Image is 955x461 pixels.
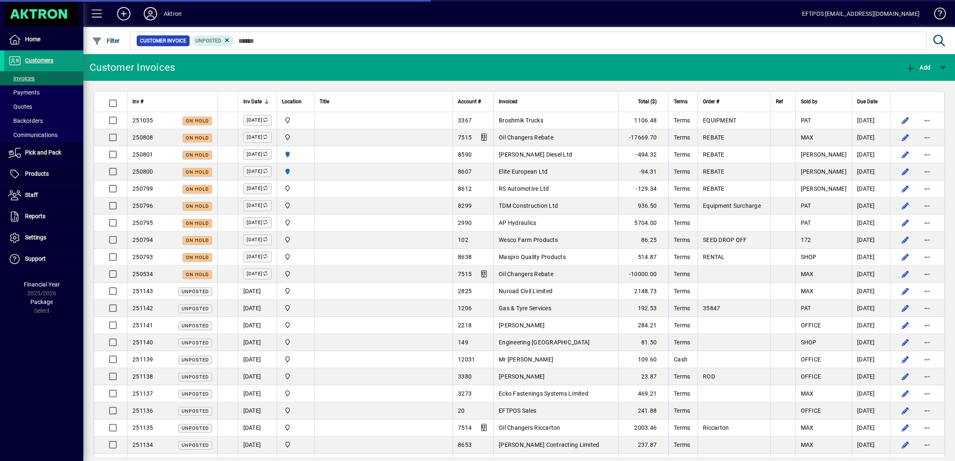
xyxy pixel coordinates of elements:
button: Edit [899,438,912,451]
span: Broshmik Trucks [499,117,543,124]
label: [DATE] [243,132,272,143]
button: Edit [899,336,912,349]
span: Ref [776,97,783,106]
label: [DATE] [243,183,272,194]
span: 3273 [458,390,472,397]
span: On hold [186,204,209,209]
span: Customer Invoice [140,37,186,45]
a: Quotes [4,100,83,114]
span: MAX [801,390,814,397]
span: 8607 [458,168,472,175]
span: Pick and Pack [25,149,61,156]
button: More options [920,387,934,400]
span: 12031 [458,356,475,363]
span: OFFICE [801,356,821,363]
span: 251136 [132,407,153,414]
label: [DATE] [243,166,272,177]
span: Payments [8,89,40,96]
td: [DATE] [852,334,890,351]
td: [DATE] [852,402,890,419]
span: Title [320,97,329,106]
span: 7515 [458,134,472,141]
button: Edit [899,114,912,127]
span: [PERSON_NAME] Diesel Ltd [499,151,572,158]
span: OFFICE [801,407,821,414]
span: Backorders [8,117,43,124]
span: MAX [801,134,814,141]
a: Payments [4,85,83,100]
span: Terms [674,202,690,209]
a: Staff [4,185,83,206]
span: RENTAL [703,254,725,260]
span: SEED DROP OFF [703,237,747,243]
span: 172 [801,237,811,243]
td: -494.32 [618,146,668,163]
span: Settings [25,234,46,241]
span: [PERSON_NAME] [801,185,847,192]
span: [PERSON_NAME] [801,151,847,158]
span: 8612 [458,185,472,192]
td: 2003.46 [618,419,668,436]
span: Unposted [182,374,209,380]
span: Terms [674,168,690,175]
label: [DATE] [243,269,272,279]
div: Total ($) [624,97,664,106]
span: Central [282,321,309,330]
button: Add [110,6,137,21]
span: 3380 [458,373,472,380]
span: 251143 [132,288,153,294]
button: Edit [899,148,912,161]
span: On hold [186,152,209,158]
span: OFFICE [801,373,821,380]
span: Central [282,338,309,347]
span: Central [282,372,309,381]
span: RS Automotive Ltd [499,185,549,192]
a: Invoices [4,71,83,85]
span: 2990 [458,219,472,226]
span: Central [282,218,309,227]
button: More options [920,233,934,247]
span: Terms [674,254,690,260]
span: HAMILTON [282,167,309,176]
span: On hold [186,221,209,226]
span: Terms [674,151,690,158]
span: On hold [186,118,209,124]
button: More options [920,131,934,144]
td: 5704.00 [618,214,668,232]
span: 2218 [458,322,472,329]
span: 3367 [458,117,472,124]
span: OFFICE [801,322,821,329]
a: Products [4,164,83,184]
button: Edit [899,182,912,195]
span: Unposted [182,306,209,311]
span: Terms [674,373,690,380]
span: Order # [703,97,719,106]
span: Unposted [182,323,209,329]
td: [DATE] [852,146,890,163]
span: Central [282,235,309,244]
span: 251135 [132,424,153,431]
a: Home [4,29,83,50]
span: [PERSON_NAME] [801,168,847,175]
button: More options [920,267,934,281]
td: [DATE] [852,351,890,368]
button: Edit [899,165,912,178]
span: MAX [801,271,814,277]
td: [DATE] [852,368,890,385]
span: Filter [92,37,120,44]
td: [DATE] [852,163,890,180]
span: Unposted [182,340,209,346]
td: 86.25 [618,232,668,249]
span: REBATE [703,185,725,192]
span: Support [25,255,46,262]
span: Central [282,252,309,262]
span: 102 [458,237,468,243]
span: REBATE [703,168,725,175]
td: [DATE] [852,197,890,214]
span: Inv Date [243,97,262,106]
span: 250799 [132,185,153,192]
button: More options [920,370,934,383]
span: 250801 [132,151,153,158]
td: [DATE] [852,300,890,317]
td: -94.31 [618,163,668,180]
